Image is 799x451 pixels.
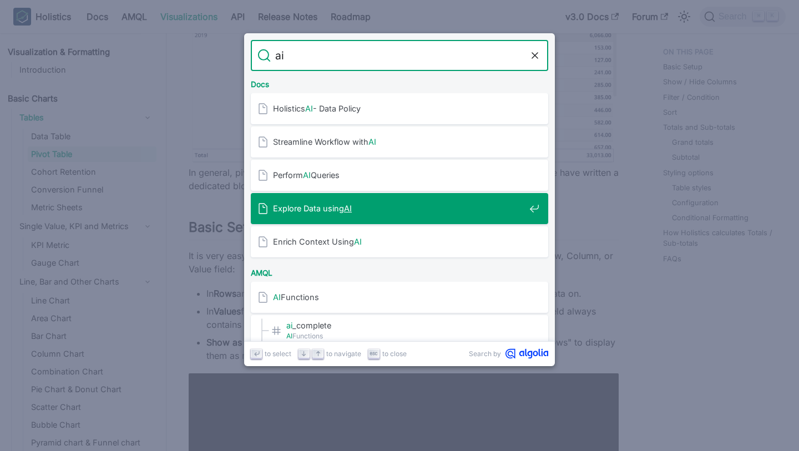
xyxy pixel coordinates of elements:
svg: Arrow up [314,349,322,358]
svg: Escape key [370,349,378,358]
span: to close [382,348,407,359]
span: Streamline Workflow with [273,136,525,147]
span: Explore Data using [273,203,525,214]
mark: AI [273,292,281,302]
div: Docs [249,71,550,93]
svg: Enter key [252,349,261,358]
span: Holistics - Data Policy [273,103,525,114]
a: Explore Data usingAI [251,193,548,224]
mark: AI [305,104,313,113]
span: Search by [469,348,501,359]
span: to navigate [326,348,361,359]
span: Perform Queries [273,170,525,180]
a: PerformAIQueries [251,160,548,191]
a: ai_complete​AIFunctions [251,315,548,346]
a: Search byAlgolia [469,348,548,359]
span: Functions [273,292,525,302]
mark: ai [286,321,292,330]
a: HolisticsAI- Data Policy [251,93,548,124]
mark: AI [368,137,376,146]
mark: AI [286,332,292,340]
span: Enrich Context Using [273,236,525,247]
svg: Arrow down [300,349,308,358]
svg: Algolia [505,348,548,359]
a: AIFunctions [251,282,548,313]
span: _complete​ [286,320,525,331]
span: to select [265,348,291,359]
a: Streamline Workflow withAI [251,126,548,158]
mark: AI [303,170,311,180]
input: Search docs [271,40,528,71]
a: Enrich Context UsingAI [251,226,548,257]
span: Functions [286,331,525,341]
mark: AI [354,237,362,246]
div: AMQL [249,260,550,282]
button: Clear the query [528,49,542,62]
mark: AI [344,204,352,213]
